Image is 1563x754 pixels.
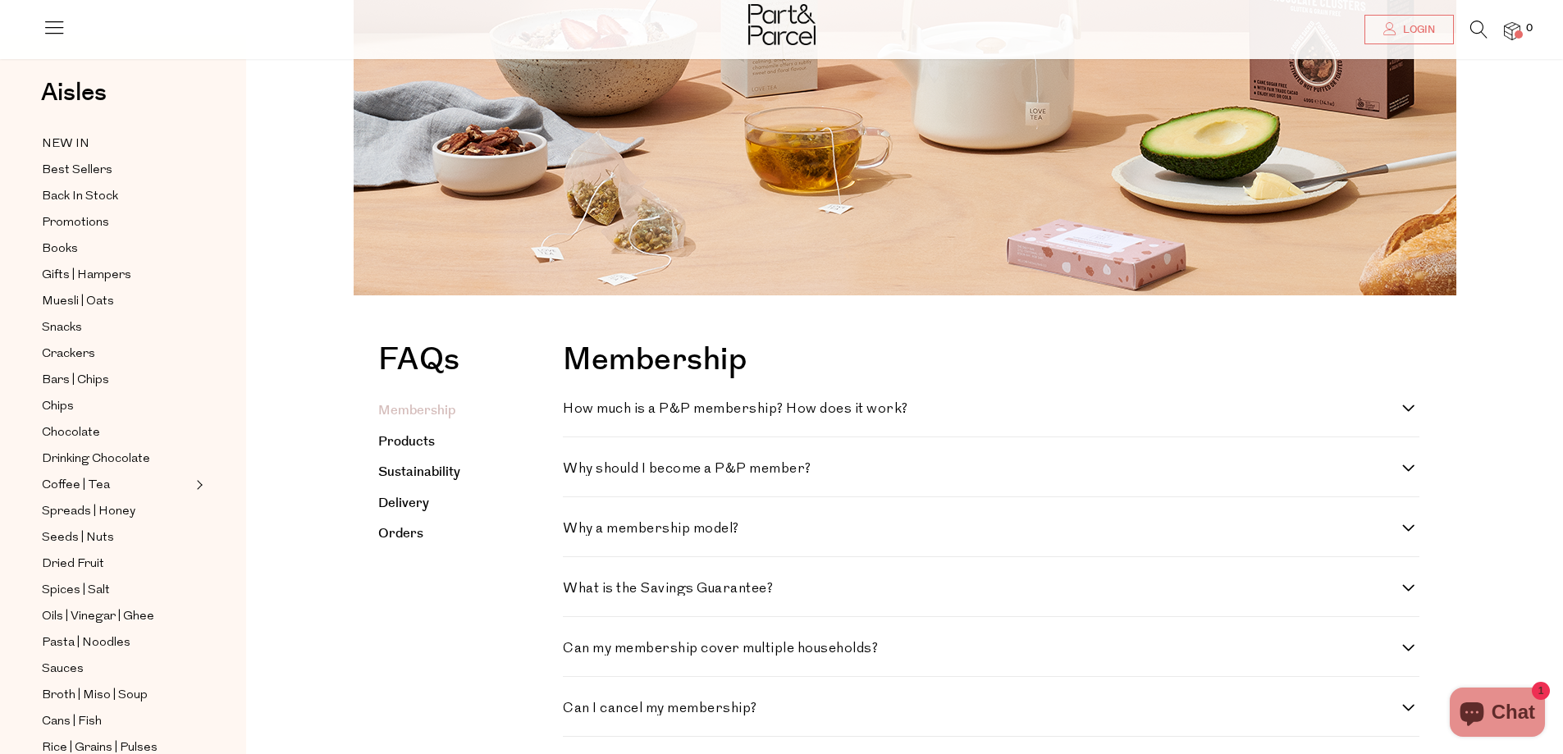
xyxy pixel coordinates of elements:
span: Best Sellers [42,161,112,181]
img: Part&Parcel [748,4,816,45]
a: Pasta | Noodles [42,633,191,653]
a: Seeds | Nuts [42,528,191,548]
h4: Why a membership model? [563,522,1402,536]
a: Oils | Vinegar | Ghee [42,606,191,627]
span: Login [1399,23,1435,37]
a: Dried Fruit [42,554,191,574]
a: Drinking Chocolate [42,449,191,469]
a: Gifts | Hampers [42,265,191,286]
span: Spices | Salt [42,581,110,601]
span: Chips [42,397,74,417]
span: Back In Stock [42,187,118,207]
span: Aisles [41,75,107,111]
span: Cans | Fish [42,712,102,732]
a: Crackers [42,344,191,364]
button: Expand/Collapse Coffee | Tea [192,475,203,495]
h1: FAQs [378,345,460,384]
a: Bars | Chips [42,370,191,391]
a: Sustainability [378,463,460,482]
h4: What is the Savings Guarantee? [563,582,1402,596]
span: 0 [1522,21,1537,36]
h4: Why should I become a P&P member? [563,462,1402,476]
span: Sauces [42,660,84,679]
span: Drinking Chocolate [42,450,150,469]
a: Membership [378,401,455,420]
a: Best Sellers [42,160,191,181]
span: Dried Fruit [42,555,104,574]
a: Coffee | Tea [42,475,191,496]
span: Bars | Chips [42,371,109,391]
span: Chocolate [42,423,100,443]
span: Spreads | Honey [42,502,135,522]
span: NEW IN [42,135,89,154]
span: Coffee | Tea [42,476,110,496]
span: Crackers [42,345,95,364]
a: Orders [378,524,423,543]
a: Books [42,239,191,259]
a: Chips [42,396,191,417]
span: Promotions [42,213,109,233]
a: NEW IN [42,134,191,154]
a: Muesli | Oats [42,291,191,312]
a: Cans | Fish [42,711,191,732]
a: Spreads | Honey [42,501,191,522]
a: Sauces [42,659,191,679]
h4: Can my membership cover multiple households? [563,642,1402,656]
span: Gifts | Hampers [42,266,131,286]
span: Oils | Vinegar | Ghee [42,607,154,627]
a: Broth | Miso | Soup [42,685,191,706]
h4: How much is a P&P membership? How does it work? [563,402,1402,416]
a: Spices | Salt [42,580,191,601]
span: Books [42,240,78,259]
a: Delivery [378,494,429,513]
a: Products [378,432,435,451]
a: Chocolate [42,423,191,443]
a: Promotions [42,212,191,233]
span: Muesli | Oats [42,292,114,312]
a: Aisles [41,80,107,121]
span: Snacks [42,318,82,338]
a: 0 [1504,22,1520,39]
inbox-online-store-chat: Shopify online store chat [1445,688,1550,741]
h4: Can I cancel my membership? [563,701,1402,715]
span: Seeds | Nuts [42,528,114,548]
span: Broth | Miso | Soup [42,686,148,706]
span: Pasta | Noodles [42,633,130,653]
a: Login [1364,15,1454,44]
a: Back In Stock [42,186,191,207]
a: Snacks [42,318,191,338]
